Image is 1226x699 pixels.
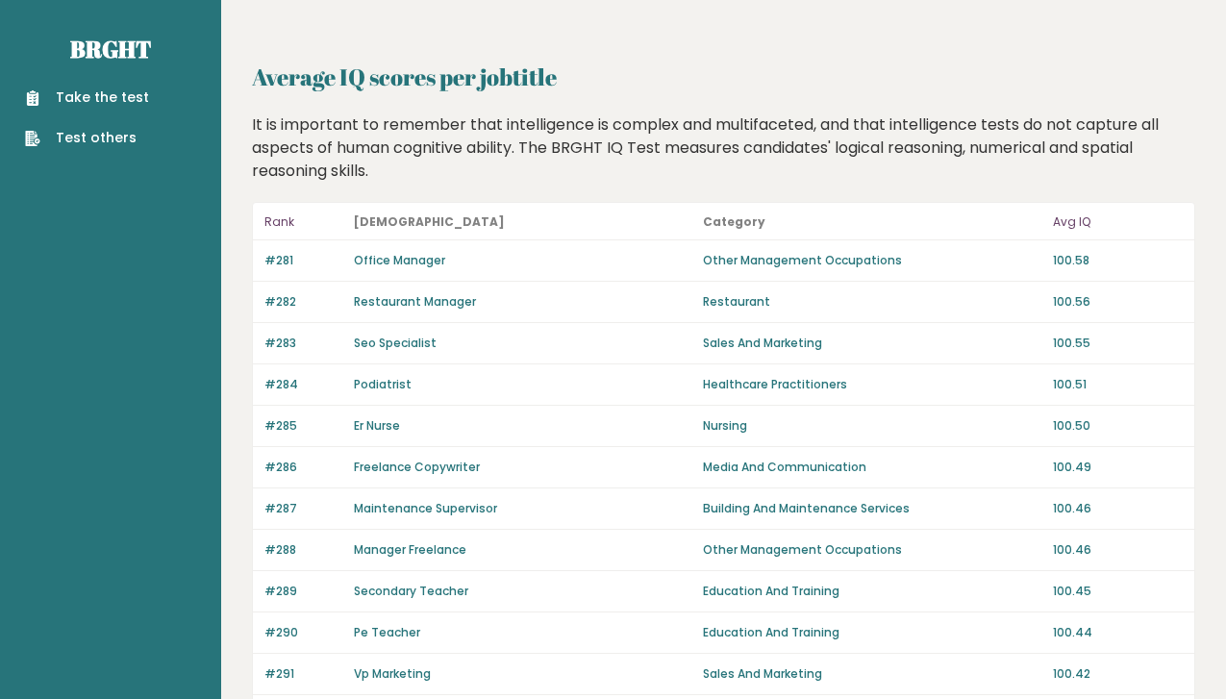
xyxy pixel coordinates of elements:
[245,113,1203,183] div: It is important to remember that intelligence is complex and multifaceted, and that intelligence ...
[703,417,1040,435] p: Nursing
[264,376,342,393] p: #284
[1053,252,1183,269] p: 100.58
[354,541,466,558] a: Manager Freelance
[1053,459,1183,476] p: 100.49
[264,541,342,559] p: #288
[703,583,1040,600] p: Education And Training
[354,293,476,310] a: Restaurant Manager
[1053,376,1183,393] p: 100.51
[25,128,149,148] a: Test others
[354,417,400,434] a: Er Nurse
[264,335,342,352] p: #283
[703,376,1040,393] p: Healthcare Practitioners
[354,213,505,230] b: [DEMOGRAPHIC_DATA]
[70,34,151,64] a: Brght
[264,500,342,517] p: #287
[703,624,1040,641] p: Education And Training
[1053,335,1183,352] p: 100.55
[1053,293,1183,311] p: 100.56
[1053,211,1183,234] p: Avg IQ
[264,293,342,311] p: #282
[1053,417,1183,435] p: 100.50
[25,87,149,108] a: Take the test
[703,252,1040,269] p: Other Management Occupations
[354,624,420,640] a: Pe Teacher
[354,459,480,475] a: Freelance Copywriter
[264,665,342,683] p: #291
[1053,541,1183,559] p: 100.46
[354,252,445,268] a: Office Manager
[264,252,342,269] p: #281
[354,583,468,599] a: Secondary Teacher
[264,583,342,600] p: #289
[1053,583,1183,600] p: 100.45
[264,211,342,234] p: Rank
[703,665,1040,683] p: Sales And Marketing
[703,500,1040,517] p: Building And Maintenance Services
[264,624,342,641] p: #290
[354,665,431,682] a: Vp Marketing
[264,459,342,476] p: #286
[703,541,1040,559] p: Other Management Occupations
[354,500,497,516] a: Maintenance Supervisor
[1053,500,1183,517] p: 100.46
[703,293,1040,311] p: Restaurant
[1053,665,1183,683] p: 100.42
[703,335,1040,352] p: Sales And Marketing
[354,335,437,351] a: Seo Specialist
[264,417,342,435] p: #285
[703,459,1040,476] p: Media And Communication
[703,213,765,230] b: Category
[252,60,1195,94] h2: Average IQ scores per jobtitle
[354,376,412,392] a: Podiatrist
[1053,624,1183,641] p: 100.44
